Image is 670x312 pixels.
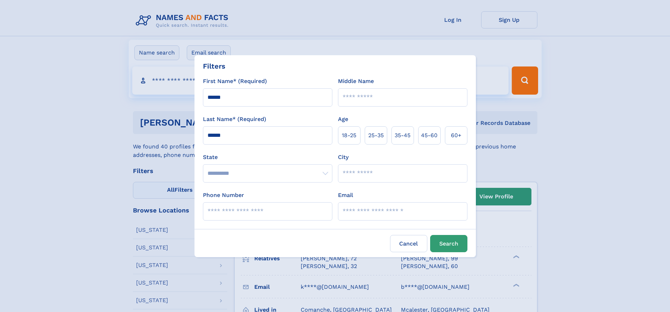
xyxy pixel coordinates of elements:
label: First Name* (Required) [203,77,267,85]
div: Filters [203,61,225,71]
label: Middle Name [338,77,374,85]
button: Search [430,235,467,252]
label: Last Name* (Required) [203,115,266,123]
span: 45‑60 [421,131,438,140]
label: Age [338,115,348,123]
label: Phone Number [203,191,244,199]
span: 35‑45 [395,131,410,140]
label: Cancel [390,235,427,252]
label: Email [338,191,353,199]
span: 25‑35 [368,131,384,140]
label: City [338,153,349,161]
span: 60+ [451,131,461,140]
span: 18‑25 [342,131,356,140]
label: State [203,153,332,161]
